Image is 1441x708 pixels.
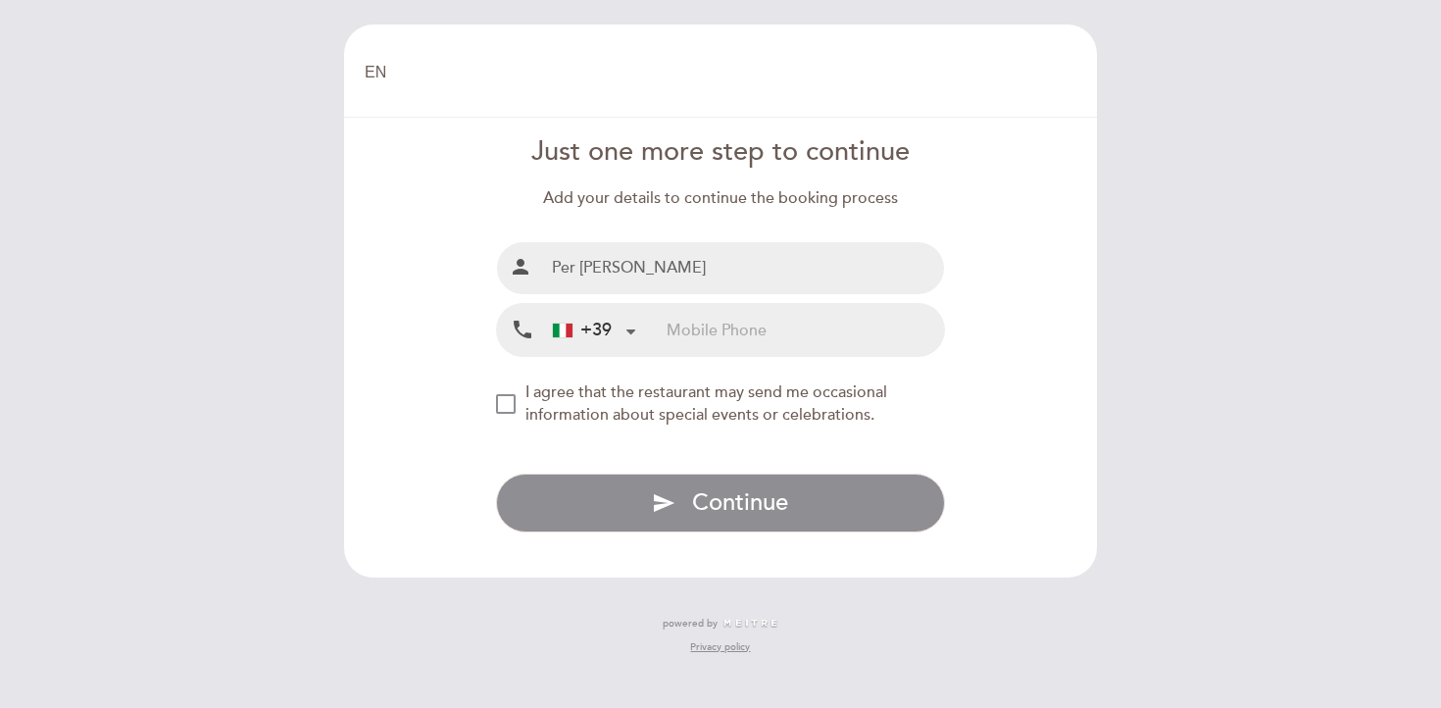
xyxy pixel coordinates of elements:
input: Name and surname [544,242,945,294]
span: I agree that the restaurant may send me occasional information about special events or celebrations. [525,382,887,425]
i: send [652,491,675,515]
button: send Continue [496,474,946,532]
input: Mobile Phone [667,304,944,356]
img: MEITRE [722,619,778,629]
i: person [509,255,532,278]
a: powered by [663,617,778,631]
a: Privacy policy [690,640,750,654]
span: Continue [692,488,788,517]
div: +39 [553,318,612,343]
span: powered by [663,617,718,631]
div: Italy (Italia): +39 [545,305,643,355]
md-checkbox: NEW_MODAL_AGREE_RESTAURANT_SEND_OCCASIONAL_INFO [496,381,946,427]
i: local_phone [511,318,534,342]
div: Just one more step to continue [496,133,946,172]
div: Add your details to continue the booking process [496,187,946,210]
